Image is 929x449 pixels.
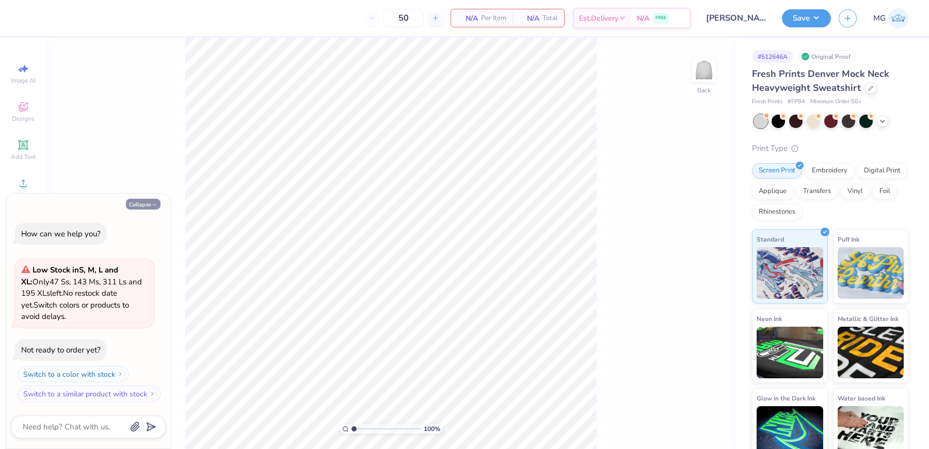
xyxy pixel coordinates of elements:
button: Switch to a color with stock [18,366,129,382]
div: Original Proof [798,50,856,63]
div: Digital Print [857,163,907,179]
div: How can we help you? [21,229,101,239]
img: Switch to a similar product with stock [149,391,155,397]
div: Print Type [752,142,908,154]
span: N/A [519,13,539,24]
img: Mary Grace [888,8,908,28]
img: Standard [757,247,823,299]
span: MG [873,12,886,24]
div: Applique [752,184,793,199]
span: Designs [12,115,35,123]
span: Fresh Prints [752,98,782,106]
span: Per Item [481,13,506,24]
input: Untitled Design [698,8,774,28]
input: – – [383,9,424,27]
img: Back [694,60,714,81]
div: Not ready to order yet? [21,345,101,355]
div: Back [697,86,711,95]
span: Add Text [11,153,36,161]
img: Metallic & Glitter Ink [838,327,904,378]
strong: Low Stock in S, M, L and XL : [21,265,118,287]
span: Fresh Prints Denver Mock Neck Heavyweight Sweatshirt [752,68,889,94]
div: Embroidery [805,163,854,179]
button: Save [782,9,831,27]
span: Water based Ink [838,393,885,404]
div: Transfers [796,184,838,199]
span: Total [542,13,558,24]
span: Minimum Order: 50 + [810,98,862,106]
span: Puff Ink [838,234,859,245]
div: Rhinestones [752,204,802,220]
span: Only 47 Ss, 143 Ms, 311 Ls and 195 XLs left. Switch colors or products to avoid delays. [21,265,142,322]
span: Est. Delivery [579,13,618,24]
a: MG [873,8,908,28]
span: FREE [655,14,666,22]
span: Glow in the Dark Ink [757,393,815,404]
div: Vinyl [841,184,870,199]
div: Screen Print [752,163,802,179]
span: 100 % [424,424,440,434]
span: No restock date yet. [21,288,117,310]
span: Image AI [11,76,36,85]
span: N/A [457,13,478,24]
span: N/A [637,13,649,24]
span: # FP94 [788,98,805,106]
span: Upload [13,191,34,199]
img: Puff Ink [838,247,904,299]
img: Switch to a color with stock [117,371,123,377]
img: Neon Ink [757,327,823,378]
span: Standard [757,234,784,245]
span: Neon Ink [757,313,782,324]
button: Switch to a similar product with stock [18,386,161,402]
span: Metallic & Glitter Ink [838,313,899,324]
div: Foil [873,184,897,199]
div: # 512646A [752,50,793,63]
button: Collapse [126,199,161,210]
